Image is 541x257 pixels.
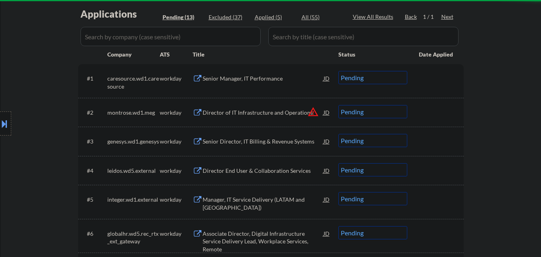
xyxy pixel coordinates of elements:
[203,109,324,117] div: Director of IT Infrastructure and Operations
[80,9,160,19] div: Applications
[160,230,193,238] div: workday
[323,71,331,85] div: JD
[80,27,261,46] input: Search by company (case sensitive)
[160,167,193,175] div: workday
[423,13,441,21] div: 1 / 1
[203,75,324,83] div: Senior Manager, IT Performance
[302,13,342,21] div: All (55)
[163,13,203,21] div: Pending (13)
[203,230,324,253] div: Associate Director, Digital Infrastructure Service Delivery Lead, Workplace Services, Remote
[160,109,193,117] div: workday
[323,134,331,148] div: JD
[323,192,331,206] div: JD
[308,106,319,117] button: warning_amber
[255,13,295,21] div: Applied (5)
[323,226,331,241] div: JD
[338,47,407,61] div: Status
[87,230,101,238] div: #6
[107,196,160,204] div: integer.wd1.external
[160,138,193,146] div: workday
[87,196,101,204] div: #5
[419,51,454,59] div: Date Applied
[203,196,324,211] div: Manager, IT Service Delivery (LATAM and [GEOGRAPHIC_DATA])
[203,138,324,146] div: Senior Director, IT Billing & Revenue Systems
[160,51,193,59] div: ATS
[160,196,193,204] div: workday
[323,163,331,178] div: JD
[107,230,160,245] div: globalhr.wd5.rec_rtx_ext_gateway
[160,75,193,83] div: workday
[203,167,324,175] div: Director End User & Collaboration Services
[323,105,331,119] div: JD
[193,51,331,59] div: Title
[268,27,459,46] input: Search by title (case sensitive)
[405,13,418,21] div: Back
[209,13,249,21] div: Excluded (37)
[353,13,396,21] div: View All Results
[441,13,454,21] div: Next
